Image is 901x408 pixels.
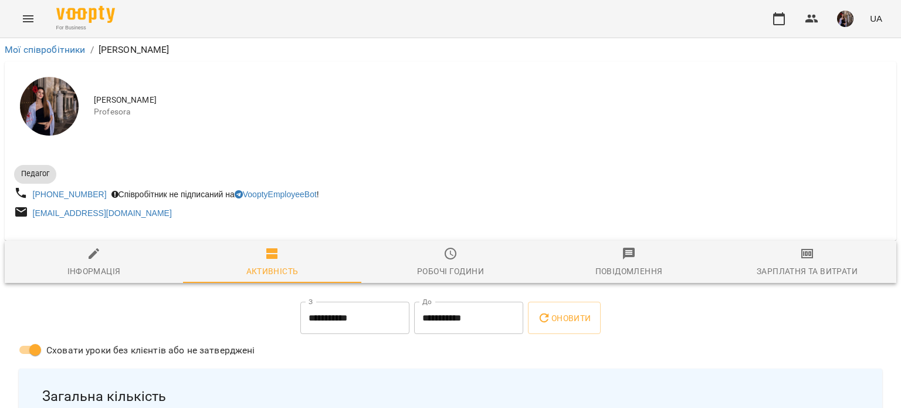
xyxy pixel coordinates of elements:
[90,43,94,57] li: /
[94,95,887,106] span: [PERSON_NAME]
[865,8,887,29] button: UA
[67,264,121,278] div: Інформація
[528,302,600,335] button: Оновити
[14,168,56,179] span: Педагог
[837,11,853,27] img: 8d3efba7e3fbc8ec2cfbf83b777fd0d7.JPG
[99,43,170,57] p: [PERSON_NAME]
[246,264,299,278] div: Активність
[109,186,321,203] div: Співробітник не підписаний на !
[33,208,172,218] a: [EMAIL_ADDRESS][DOMAIN_NAME]
[56,6,115,23] img: Voopty Logo
[5,44,86,55] a: Мої співробітники
[595,264,663,278] div: Повідомлення
[94,106,887,118] span: Profesora
[757,264,858,278] div: Зарплатня та Витрати
[42,387,859,406] span: Загальна кількість
[5,43,896,57] nav: breadcrumb
[20,77,79,136] img: Diana Hnatiuk
[417,264,484,278] div: Робочі години
[46,343,255,358] span: Сховати уроки без клієнтів або не затверджені
[14,5,42,33] button: Menu
[537,311,591,325] span: Оновити
[870,12,882,25] span: UA
[33,190,107,199] a: [PHONE_NUMBER]
[56,24,115,32] span: For Business
[235,190,317,199] a: VooptyEmployeeBot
